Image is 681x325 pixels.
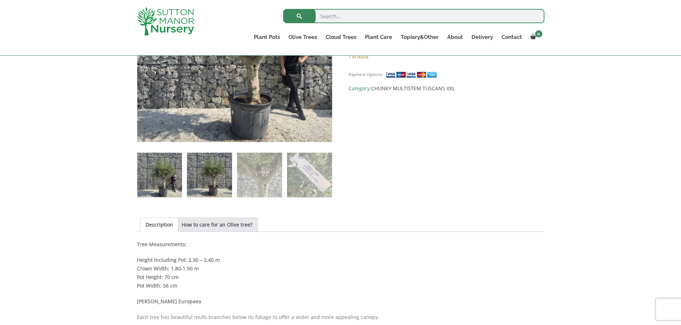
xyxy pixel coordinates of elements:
img: payment supported [386,71,439,78]
strong: Pot Height: 70 cm [137,274,179,280]
img: Olive Tree Tuscan Multi Stem Chunky Trunk J771 - Image 2 [187,153,232,197]
a: About [443,32,467,42]
b: Tree Measurements: [137,241,187,248]
a: Olive Trees [284,32,321,42]
strong: Crown Width: 1.80-1.90 m [137,265,199,272]
img: logo [137,7,194,35]
a: Delivery [467,32,497,42]
a: Topiary&Other [396,32,443,42]
input: Search... [283,9,544,23]
a: Description [145,218,173,232]
a: 0 [526,32,544,42]
b: [PERSON_NAME] Europaea [137,298,201,305]
p: Each tree has beautiful multi-branches below its foliage to offer a wider and more appealing canopy. [137,313,544,321]
strong: Height Including Pot: 2.30 – 2.40 m [137,257,220,263]
p: 1 in stock [349,52,544,61]
span: 0 [535,30,542,37]
img: Olive Tree Tuscan Multi Stem Chunky Trunk J771 [137,153,182,197]
img: Olive Tree Tuscan Multi Stem Chunky Trunk J771 - Image 4 [287,153,332,197]
a: CHUNKY MULTISTEM TUSCANS XXL [371,85,455,92]
a: Plant Care [361,32,396,42]
a: Plant Pots [250,32,284,42]
small: Payment Options: [349,72,383,77]
a: Contact [497,32,526,42]
a: Cloud Trees [321,32,361,42]
strong: Pot Width: 56 cm [137,282,177,289]
span: Category: [349,84,544,93]
a: How to care for an Olive tree? [182,218,252,232]
img: Olive Tree Tuscan Multi Stem Chunky Trunk J771 - Image 3 [237,153,282,197]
